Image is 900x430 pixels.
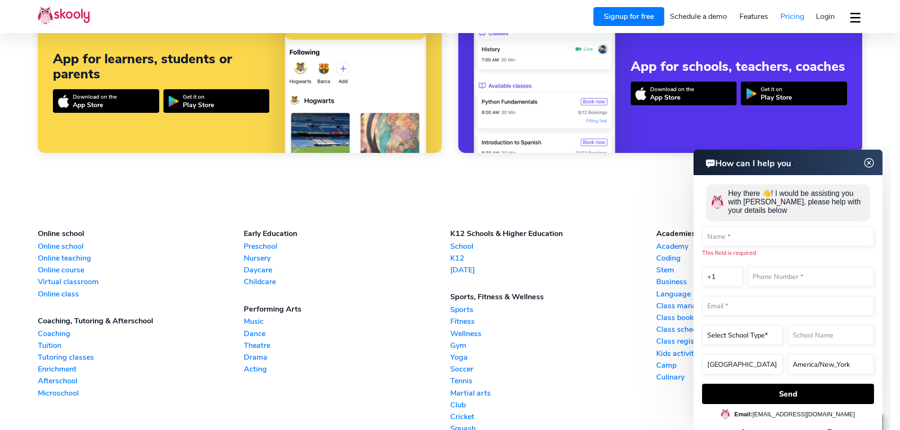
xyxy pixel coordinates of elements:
a: Music [244,316,450,327]
a: Download on theApp Store [631,82,737,105]
a: Microschool [38,388,244,398]
a: Nursery [244,253,450,263]
div: K12 Schools & Higher Education [450,228,656,239]
div: App Store [650,93,694,102]
a: Daycare [244,265,450,275]
a: Martial arts [450,388,656,398]
a: Fitness [450,316,656,327]
div: Early Education [244,228,450,239]
div: Performing Arts [244,304,450,314]
a: Virtual classroom [38,277,244,287]
img: icon-playstore [746,88,757,99]
a: Tutoring classes [38,352,244,363]
a: Drama [244,352,450,363]
a: Yoga [450,352,656,363]
a: Online school [38,241,244,252]
a: Childcare [244,277,450,287]
a: Online course [38,265,244,275]
div: App Store [73,101,117,110]
a: Features [733,9,774,24]
a: Sports [450,304,656,315]
span: Login [816,11,835,22]
a: Tennis [450,376,656,386]
div: Get it on [761,85,792,93]
div: Download on the [650,85,694,93]
a: Online teaching [38,253,244,263]
a: Online class [38,289,244,299]
a: Wellness [450,329,656,339]
img: icon-playstore [168,96,179,107]
a: Pricing [774,9,810,24]
a: School [450,241,656,252]
span: Pricing [780,11,804,22]
a: Tuition [38,340,244,351]
div: Coaching, Tutoring & Afterschool [38,316,244,326]
img: Skooly [38,6,90,25]
img: icon-appstore [58,95,69,108]
div: Play Store [183,101,214,110]
a: Club [450,400,656,410]
a: Signup for free [593,7,664,26]
a: K12 [450,253,656,263]
div: Sports, Fitness & Wellness [450,292,656,302]
a: Cricket [450,412,656,422]
a: Afterschool [38,376,244,386]
a: [DATE] [450,265,656,275]
div: Download on the [73,93,117,101]
a: Theatre [244,340,450,351]
a: Login [810,9,841,24]
a: Enrichment [38,364,244,374]
a: Schedule a demo [664,9,734,24]
a: Download on theApp Store [53,89,159,113]
a: Gym [450,340,656,351]
div: Play Store [761,93,792,102]
div: App for schools, teachers, coaches [631,59,847,74]
a: Get it onPlay Store [163,89,270,113]
div: App for learners, students or parents [53,51,269,82]
div: Get it on [183,93,214,101]
a: Acting [244,364,450,374]
a: Soccer [450,364,656,374]
a: Dance [244,329,450,339]
a: Preschool [244,241,450,252]
a: Get it onPlay Store [741,82,847,105]
button: dropdown menu [849,7,862,28]
a: Coaching [38,329,244,339]
div: Online school [38,228,244,239]
img: icon-appstore [635,87,646,100]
